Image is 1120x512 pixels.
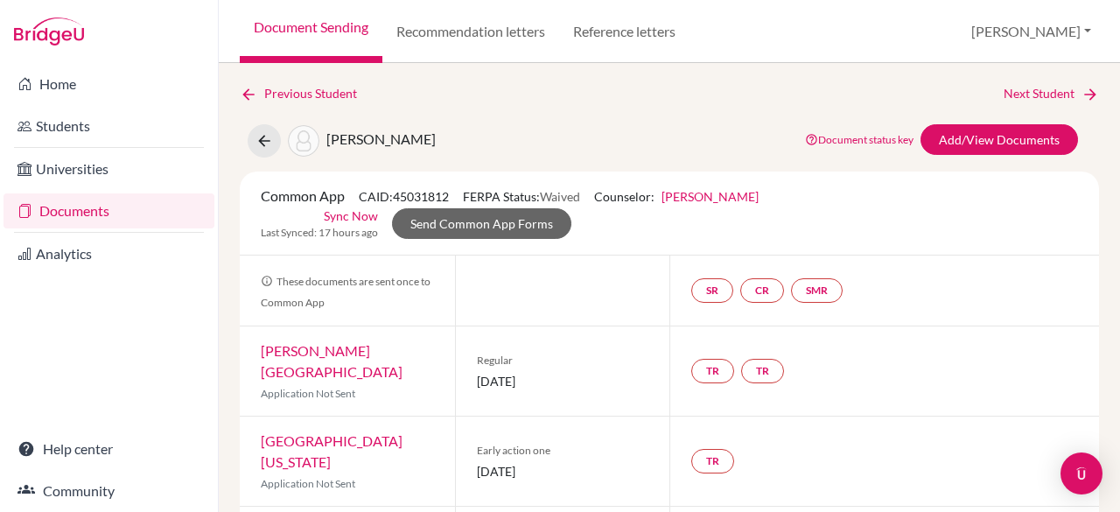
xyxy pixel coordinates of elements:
a: Next Student [1004,84,1099,103]
span: Common App [261,187,345,204]
span: [DATE] [477,372,649,390]
a: [GEOGRAPHIC_DATA][US_STATE] [261,432,402,470]
a: [PERSON_NAME] [661,189,759,204]
span: FERPA Status: [463,189,580,204]
a: Add/View Documents [920,124,1078,155]
span: Early action one [477,443,649,459]
a: TR [691,449,734,473]
a: Help center [3,431,214,466]
span: These documents are sent once to Common App [261,275,430,309]
span: [PERSON_NAME] [326,130,436,147]
span: Counselor: [594,189,759,204]
button: [PERSON_NAME] [963,15,1099,48]
a: Documents [3,193,214,228]
a: Home [3,67,214,102]
span: [DATE] [477,462,649,480]
img: Bridge-U [14,18,84,46]
span: Application Not Sent [261,387,355,400]
a: TR [741,359,784,383]
span: Last Synced: 17 hours ago [261,225,378,241]
a: Sync Now [324,207,378,225]
a: SR [691,278,733,303]
a: Document status key [805,133,913,146]
span: Regular [477,353,649,368]
div: Open Intercom Messenger [1060,452,1102,494]
a: [PERSON_NAME][GEOGRAPHIC_DATA] [261,342,402,380]
a: Universities [3,151,214,186]
a: TR [691,359,734,383]
span: Application Not Sent [261,477,355,490]
a: Community [3,473,214,508]
a: Students [3,109,214,144]
a: Previous Student [240,84,371,103]
a: Analytics [3,236,214,271]
span: Waived [540,189,580,204]
span: CAID: 45031812 [359,189,449,204]
a: SMR [791,278,843,303]
a: CR [740,278,784,303]
a: Send Common App Forms [392,208,571,239]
